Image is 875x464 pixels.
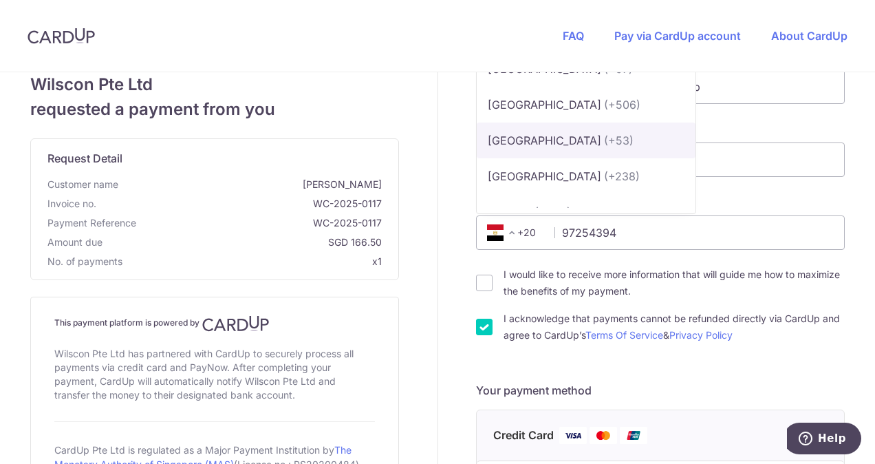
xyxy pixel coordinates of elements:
[47,151,122,165] span: translation missing: en.request_detail
[54,344,375,405] div: Wilscon Pte Ltd has partnered with CardUp to securely process all payments via credit card and Pa...
[604,96,640,113] span: (+506)
[142,216,382,230] span: WC-2025-0117
[585,329,663,341] a: Terms Of Service
[28,28,95,44] img: CardUp
[47,255,122,268] span: No. of payments
[47,235,102,249] span: Amount due
[504,310,845,344] label: I acknowledge that payments cannot be refunded directly via CardUp and agree to CardUp’s &
[102,197,382,211] span: WC-2025-0117
[47,217,136,229] span: translation missing: en.payment_reference
[108,235,382,249] span: SGD 166.50
[54,315,375,332] h4: This payment platform is powered by
[787,423,861,457] iframe: Opens a widget where you can find more information
[604,132,634,149] span: (+53)
[124,178,382,191] span: [PERSON_NAME]
[563,29,584,43] a: FAQ
[202,315,270,332] img: CardUp
[669,70,845,104] input: Last name
[372,255,382,267] span: x1
[604,168,640,184] span: (+238)
[559,427,587,444] img: Visa
[488,96,601,113] p: [GEOGRAPHIC_DATA]
[30,97,399,122] span: requested a payment from you
[493,427,554,444] span: Credit Card
[488,168,601,184] p: [GEOGRAPHIC_DATA]
[669,329,733,341] a: Privacy Policy
[476,382,845,399] h5: Your payment method
[771,29,847,43] a: About CardUp
[487,224,520,241] span: +20
[30,72,399,97] span: Wilscon Pte Ltd
[488,132,601,149] p: [GEOGRAPHIC_DATA]
[483,224,545,241] span: +20
[47,197,96,211] span: Invoice no.
[488,204,532,220] p: Curacao
[614,29,741,43] a: Pay via CardUp account
[47,178,118,191] span: Customer name
[590,427,617,444] img: Mastercard
[534,204,571,220] span: (+599)
[504,266,845,299] label: I would like to receive more information that will guide me how to maximize the benefits of my pa...
[620,427,647,444] img: Union Pay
